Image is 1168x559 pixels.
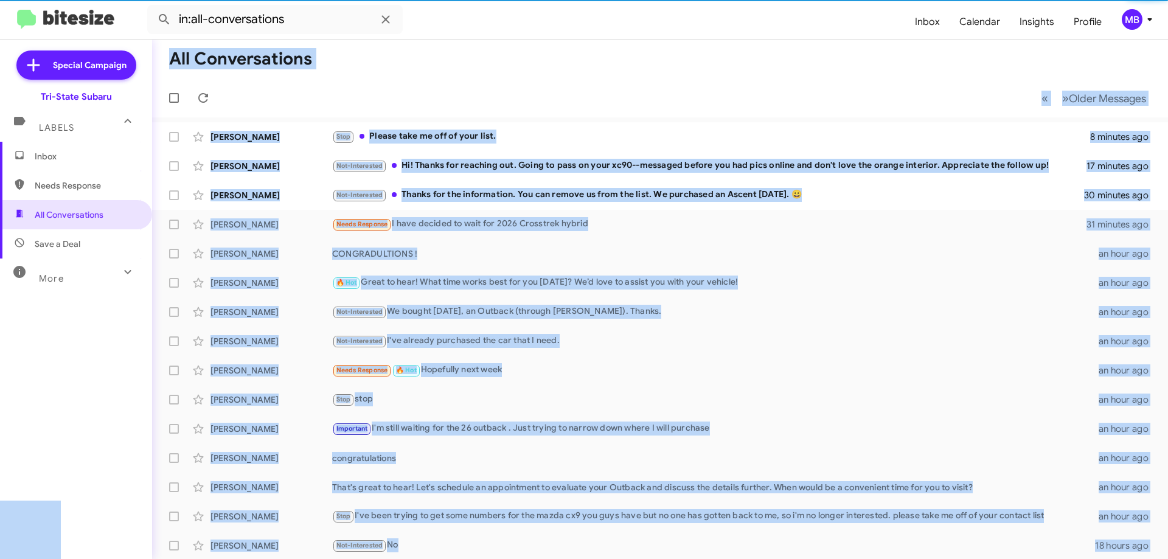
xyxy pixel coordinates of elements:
[332,363,1099,377] div: Hopefully next week
[1111,9,1155,30] button: MB
[336,191,383,199] span: Not-Interested
[332,392,1099,406] div: stop
[210,160,332,172] div: [PERSON_NAME]
[210,131,332,143] div: [PERSON_NAME]
[1099,335,1158,347] div: an hour ago
[1095,540,1158,552] div: 18 hours ago
[336,337,383,345] span: Not-Interested
[1099,481,1158,493] div: an hour ago
[210,306,332,318] div: [PERSON_NAME]
[950,4,1010,40] a: Calendar
[1010,4,1064,40] a: Insights
[336,541,383,549] span: Not-Interested
[336,395,351,403] span: Stop
[210,277,332,289] div: [PERSON_NAME]
[35,179,138,192] span: Needs Response
[336,162,383,170] span: Not-Interested
[336,512,351,520] span: Stop
[332,305,1099,319] div: We bought [DATE], an Outback (through [PERSON_NAME]). Thanks.
[1099,452,1158,464] div: an hour ago
[1090,131,1158,143] div: 8 minutes ago
[332,276,1099,290] div: Great to hear! What time works best for you [DATE]? We’d love to assist you with your vehicle!
[336,308,383,316] span: Not-Interested
[332,334,1099,348] div: I've already purchased the car that I need.
[147,5,403,34] input: Search
[332,159,1086,173] div: Hi! Thanks for reaching out. Going to pass on your xc90--messaged before you had pics online and ...
[336,133,351,141] span: Stop
[1099,364,1158,377] div: an hour ago
[332,130,1090,144] div: Please take me off of your list.
[332,452,1099,464] div: congratulations
[35,209,103,221] span: All Conversations
[332,481,1099,493] div: That's great to hear! Let's schedule an appointment to evaluate your Outback and discuss the deta...
[210,481,332,493] div: [PERSON_NAME]
[210,423,332,435] div: [PERSON_NAME]
[210,510,332,523] div: [PERSON_NAME]
[1099,306,1158,318] div: an hour ago
[210,189,332,201] div: [PERSON_NAME]
[1055,86,1153,111] button: Next
[1099,248,1158,260] div: an hour ago
[1086,218,1158,231] div: 31 minutes ago
[336,220,388,228] span: Needs Response
[905,4,950,40] a: Inbox
[35,150,138,162] span: Inbox
[16,50,136,80] a: Special Campaign
[336,279,357,286] span: 🔥 Hot
[396,366,417,374] span: 🔥 Hot
[41,91,112,103] div: Tri-State Subaru
[1099,277,1158,289] div: an hour ago
[332,538,1095,552] div: No
[210,394,332,406] div: [PERSON_NAME]
[210,540,332,552] div: [PERSON_NAME]
[332,188,1085,202] div: Thanks for the information. You can remove us from the list. We purchased an Ascent [DATE]. 😀
[332,217,1086,231] div: I have decided to wait for 2026 Crosstrek hybrid
[39,273,64,284] span: More
[210,248,332,260] div: [PERSON_NAME]
[39,122,74,133] span: Labels
[1086,160,1158,172] div: 17 minutes ago
[210,218,332,231] div: [PERSON_NAME]
[53,59,127,71] span: Special Campaign
[1062,91,1069,106] span: »
[336,425,368,432] span: Important
[1034,86,1055,111] button: Previous
[332,248,1099,260] div: CONGRADULTIONS !
[332,509,1099,523] div: I've been trying to get some numbers for the mazda cx9 you guys have but no one has gotten back t...
[1099,423,1158,435] div: an hour ago
[336,366,388,374] span: Needs Response
[1099,394,1158,406] div: an hour ago
[1085,189,1158,201] div: 30 minutes ago
[1041,91,1048,106] span: «
[1122,9,1142,30] div: MB
[210,364,332,377] div: [PERSON_NAME]
[35,238,80,250] span: Save a Deal
[169,49,312,69] h1: All Conversations
[332,422,1099,436] div: I'm still waiting for the 26 outback . Just trying to narrow down where I will purchase
[1099,510,1158,523] div: an hour ago
[210,335,332,347] div: [PERSON_NAME]
[1064,4,1111,40] a: Profile
[1035,86,1153,111] nav: Page navigation example
[1069,92,1146,105] span: Older Messages
[210,452,332,464] div: [PERSON_NAME]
